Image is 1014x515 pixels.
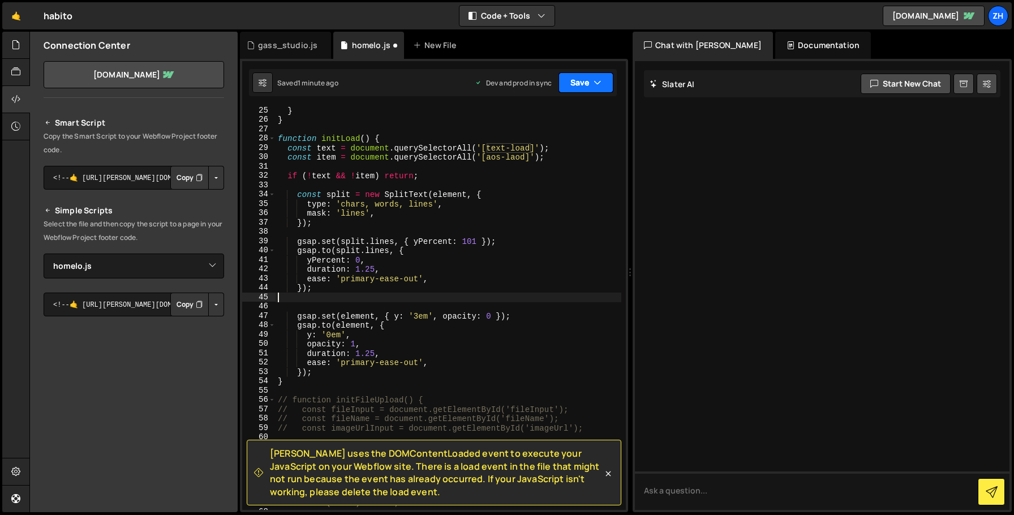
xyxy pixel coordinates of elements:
[242,190,276,199] div: 34
[44,116,224,130] h2: Smart Script
[352,40,390,51] div: homelo.js
[242,143,276,153] div: 29
[242,162,276,171] div: 31
[270,447,603,498] span: [PERSON_NAME] uses the DOMContentLoaded event to execute your JavaScript on your Webflow site. Th...
[242,311,276,321] div: 47
[242,386,276,396] div: 55
[2,2,30,29] a: 🤙
[44,217,224,244] p: Select the file and then copy the script to a page in your Webflow Project footer code.
[242,218,276,228] div: 37
[475,78,552,88] div: Dev and prod in sync
[242,208,276,218] div: 36
[242,367,276,377] div: 53
[44,39,130,51] h2: Connection Center
[44,130,224,157] p: Copy the Smart Script to your Webflow Project footer code.
[242,255,276,265] div: 41
[242,349,276,358] div: 51
[44,61,224,88] a: [DOMAIN_NAME]
[242,134,276,143] div: 28
[861,74,951,94] button: Start new chat
[242,199,276,209] div: 35
[44,166,224,190] textarea: <!--🤙 [URL][PERSON_NAME][DOMAIN_NAME]> <script>document.addEventListener("DOMContentLoaded", func...
[298,78,338,88] div: 1 minute ago
[242,115,276,125] div: 26
[242,461,276,470] div: 63
[242,432,276,442] div: 60
[242,330,276,340] div: 49
[459,6,555,26] button: Code + Tools
[242,339,276,349] div: 50
[242,152,276,162] div: 30
[242,246,276,255] div: 40
[277,78,338,88] div: Saved
[413,40,461,51] div: New File
[44,9,72,23] div: habito
[242,227,276,237] div: 38
[650,79,695,89] h2: Slater AI
[44,204,224,217] h2: Simple Scripts
[242,479,276,489] div: 65
[170,293,224,316] div: Button group with nested dropdown
[242,423,276,433] div: 59
[170,293,209,316] button: Copy
[242,171,276,181] div: 32
[242,358,276,367] div: 52
[242,181,276,190] div: 33
[242,320,276,330] div: 48
[242,376,276,386] div: 54
[242,395,276,405] div: 56
[242,414,276,423] div: 58
[883,6,985,26] a: [DOMAIN_NAME]
[258,40,317,51] div: gass_studio.js
[242,470,276,479] div: 64
[242,498,276,508] div: 67
[242,451,276,461] div: 62
[558,72,613,93] button: Save
[242,106,276,115] div: 25
[242,264,276,274] div: 42
[170,166,209,190] button: Copy
[242,283,276,293] div: 44
[44,335,225,437] iframe: YouTube video player
[242,125,276,134] div: 27
[633,32,773,59] div: Chat with [PERSON_NAME]
[242,293,276,302] div: 45
[242,405,276,414] div: 57
[242,302,276,311] div: 46
[242,488,276,498] div: 66
[170,166,224,190] div: Button group with nested dropdown
[242,442,276,452] div: 61
[242,274,276,284] div: 43
[44,293,224,316] textarea: <!--🤙 [URL][PERSON_NAME][DOMAIN_NAME]> <script>document.addEventListener("DOMContentLoaded", func...
[775,32,871,59] div: Documentation
[988,6,1008,26] a: zh
[242,237,276,246] div: 39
